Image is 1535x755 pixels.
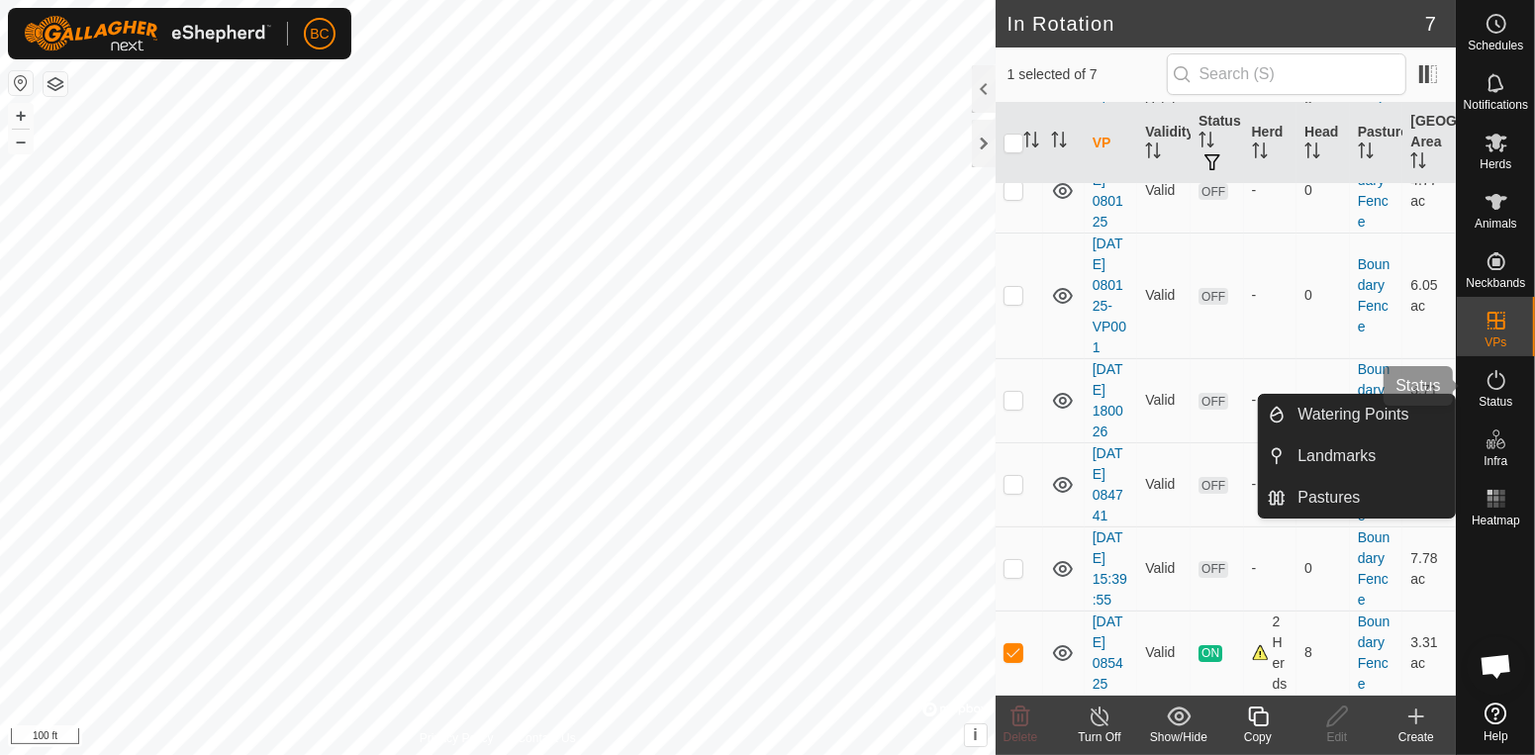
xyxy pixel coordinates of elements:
span: Pastures [1297,486,1360,510]
div: Open chat [1467,636,1526,696]
a: Boundary Fence [1358,445,1391,523]
td: Valid [1137,611,1191,695]
a: Privacy Policy [420,729,494,747]
span: i [973,726,977,743]
th: Validity [1137,103,1191,184]
div: Edit [1297,728,1377,746]
span: Neckbands [1466,277,1525,289]
td: Valid [1137,358,1191,442]
div: - [1252,180,1290,201]
th: [GEOGRAPHIC_DATA] Area [1402,103,1456,184]
span: OFF [1199,477,1228,494]
button: i [965,724,987,746]
a: Contact Us [518,729,576,747]
p-sorticon: Activate to sort [1145,145,1161,161]
div: - [1252,285,1290,306]
div: Create [1377,728,1456,746]
span: Schedules [1468,40,1523,51]
a: [DATE] 084741 [1093,445,1123,523]
td: 0 [1296,526,1350,611]
td: Valid [1137,233,1191,358]
p-sorticon: Activate to sort [1410,155,1426,171]
span: VPs [1485,336,1506,348]
p-sorticon: Activate to sort [1304,145,1320,161]
span: Herds [1480,158,1511,170]
div: Turn Off [1060,728,1139,746]
span: ON [1199,645,1222,662]
td: 8 [1296,611,1350,695]
a: Pastures [1286,478,1455,518]
img: Gallagher Logo [24,16,271,51]
span: OFF [1199,561,1228,578]
p-sorticon: Activate to sort [1023,135,1039,150]
a: Boundary Fence [1358,613,1391,692]
a: Boundary Fence [1358,256,1391,334]
span: OFF [1199,288,1228,305]
span: 7 [1425,9,1436,39]
span: Animals [1475,218,1517,230]
div: - [1252,558,1290,579]
div: 2 Herds [1252,612,1290,695]
button: Reset Map [9,71,33,95]
div: - [1252,474,1290,495]
td: 0 [1296,233,1350,358]
p-sorticon: Activate to sort [1252,145,1268,161]
a: [DATE] 080125 [1093,151,1123,230]
span: Delete [1004,730,1038,744]
a: Help [1457,695,1535,750]
a: Boundary Fence [1358,529,1391,608]
td: 6.05 ac [1402,233,1456,358]
th: Status [1191,103,1244,184]
th: VP [1085,103,1138,184]
td: 7.78 ac [1402,526,1456,611]
span: Heatmap [1472,515,1520,526]
a: [DATE] 180026 [1093,361,1123,439]
td: 3.71 ac [1402,358,1456,442]
li: Pastures [1259,478,1455,518]
td: Valid [1137,148,1191,233]
td: Valid [1137,526,1191,611]
p-sorticon: Activate to sort [1358,145,1374,161]
th: Head [1296,103,1350,184]
a: [DATE] 080125-VP001 [1093,236,1126,355]
span: Status [1479,396,1512,408]
div: - [1252,390,1290,411]
span: OFF [1199,183,1228,200]
a: Boundary Fence [1358,151,1391,230]
a: [DATE] 085425 [1093,613,1123,692]
button: + [9,104,33,128]
button: – [9,130,33,153]
p-sorticon: Activate to sort [1051,135,1067,150]
span: BC [310,24,329,45]
a: [DATE] 15:39:55 [1093,529,1127,608]
a: Boundary Fence [1358,361,1391,439]
h2: In Rotation [1007,12,1425,36]
td: Valid [1137,442,1191,526]
span: Watering Points [1297,403,1408,426]
th: Pasture [1350,103,1403,184]
input: Search (S) [1167,53,1406,95]
li: Landmarks [1259,436,1455,476]
td: 3.31 ac [1402,611,1456,695]
th: Herd [1244,103,1297,184]
a: Watering Points [1286,395,1455,434]
li: Watering Points [1259,395,1455,434]
span: 1 selected of 7 [1007,64,1167,85]
button: Map Layers [44,72,67,96]
span: Infra [1484,455,1507,467]
span: Landmarks [1297,444,1376,468]
div: Copy [1218,728,1297,746]
span: Notifications [1464,99,1528,111]
span: OFF [1199,393,1228,410]
td: 0 [1296,358,1350,442]
td: 0 [1296,148,1350,233]
a: Landmarks [1286,436,1455,476]
span: Help [1484,730,1508,742]
p-sorticon: Activate to sort [1199,135,1214,150]
td: 4.77 ac [1402,148,1456,233]
div: Show/Hide [1139,728,1218,746]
